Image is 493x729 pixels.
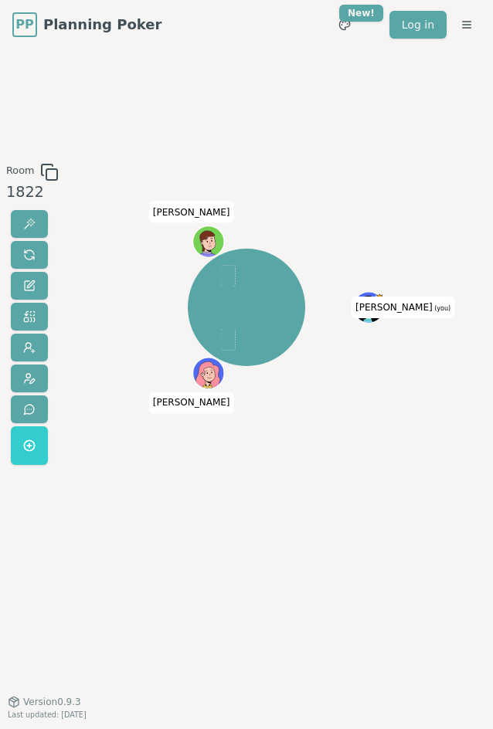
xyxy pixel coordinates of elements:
span: (you) [433,305,451,312]
span: Version 0.9.3 [23,696,81,708]
button: Version0.9.3 [8,696,81,708]
span: Click to change your name [149,202,234,223]
span: Click to change your name [352,297,454,318]
span: Last updated: [DATE] [8,710,87,719]
button: Change deck [11,303,48,331]
span: Room [6,163,34,181]
a: Log in [389,11,447,39]
button: Get a named room [11,426,48,465]
span: Click to change your name [149,392,234,414]
button: Change avatar [11,364,48,392]
button: Click to change your avatar [354,293,383,322]
button: Reveal votes [11,210,48,238]
button: Send feedback [11,395,48,423]
div: 1822 [6,181,59,204]
span: PP [15,15,33,34]
button: Participate [11,334,48,361]
button: Reset votes [11,241,48,269]
span: Planning Poker [43,14,161,36]
button: New! [331,11,359,39]
span: Pamela is the host [376,293,383,300]
a: PPPlanning Poker [12,12,161,37]
button: Change name [11,272,48,300]
div: New! [339,5,383,22]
